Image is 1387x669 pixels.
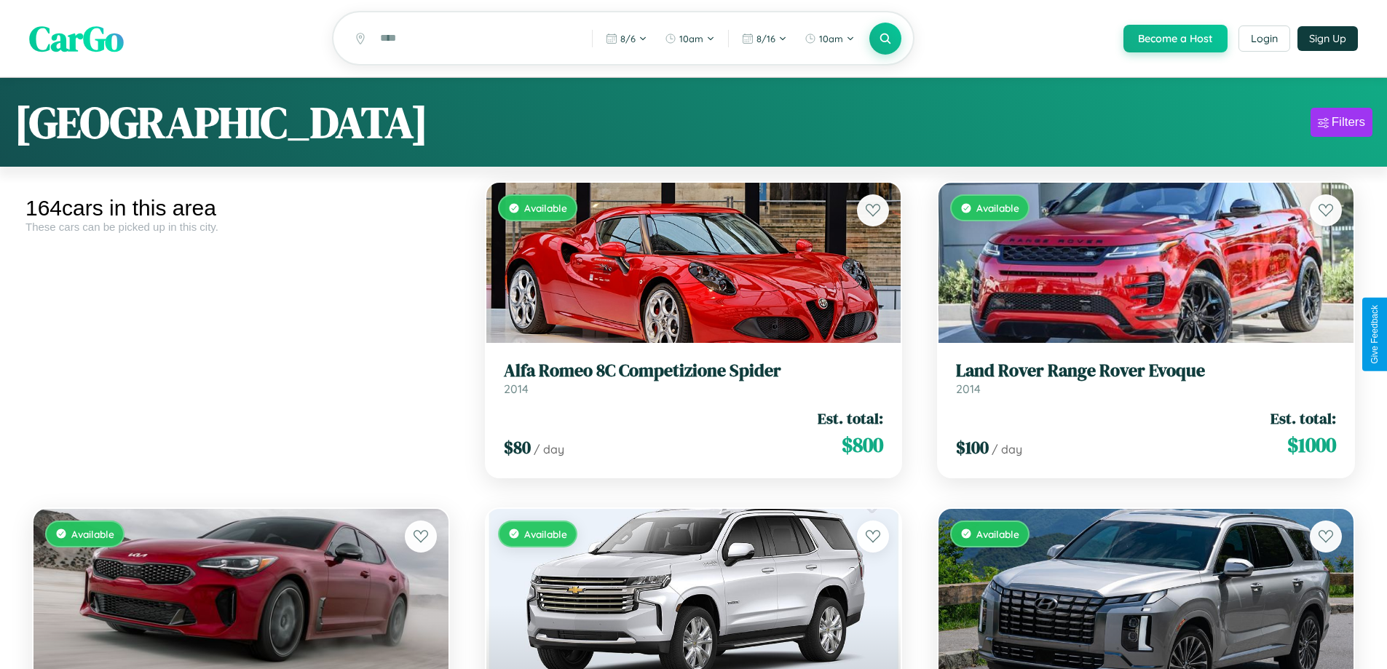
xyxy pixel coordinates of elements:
[956,381,981,396] span: 2014
[25,196,457,221] div: 164 cars in this area
[976,528,1019,540] span: Available
[992,442,1022,456] span: / day
[976,202,1019,214] span: Available
[504,360,884,381] h3: Alfa Romeo 8C Competizione Spider
[1297,26,1358,51] button: Sign Up
[956,435,989,459] span: $ 100
[1311,108,1372,137] button: Filters
[735,27,794,50] button: 8/16
[504,360,884,396] a: Alfa Romeo 8C Competizione Spider2014
[534,442,564,456] span: / day
[620,33,636,44] span: 8 / 6
[657,27,722,50] button: 10am
[504,435,531,459] span: $ 80
[1271,408,1336,429] span: Est. total:
[818,408,883,429] span: Est. total:
[819,33,843,44] span: 10am
[504,381,529,396] span: 2014
[1238,25,1290,52] button: Login
[71,528,114,540] span: Available
[956,360,1336,381] h3: Land Rover Range Rover Evoque
[524,528,567,540] span: Available
[1287,430,1336,459] span: $ 1000
[679,33,703,44] span: 10am
[1370,305,1380,364] div: Give Feedback
[524,202,567,214] span: Available
[842,430,883,459] span: $ 800
[1123,25,1228,52] button: Become a Host
[956,360,1336,396] a: Land Rover Range Rover Evoque2014
[1332,115,1365,130] div: Filters
[756,33,775,44] span: 8 / 16
[797,27,862,50] button: 10am
[15,92,428,152] h1: [GEOGRAPHIC_DATA]
[598,27,655,50] button: 8/6
[25,221,457,233] div: These cars can be picked up in this city.
[29,15,124,63] span: CarGo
